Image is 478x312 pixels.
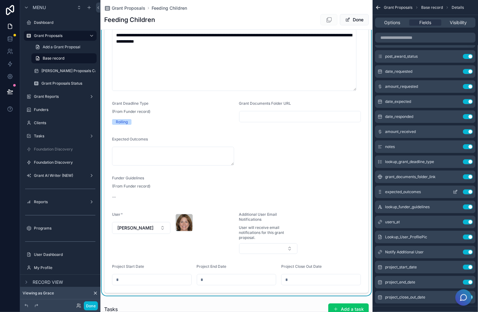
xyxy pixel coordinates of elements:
[41,68,108,73] label: [PERSON_NAME] Proposals Calendar
[34,94,87,99] label: Grant Reports
[239,243,298,254] button: Select Button
[112,137,148,141] span: Expected Outcomes
[41,81,95,86] label: Grant Proposals Status
[385,174,436,179] span: grant_documents_folder_link
[34,134,87,139] label: Tasks
[112,5,145,11] span: Grant Proposals
[385,69,412,74] span: date_requested
[384,5,412,10] span: Grant Proposals
[43,45,80,50] span: Add a Grant Proposal
[112,176,144,180] span: Funder Guidelines
[34,199,87,204] label: Reports
[152,5,187,11] a: Feeding Children
[34,226,95,231] label: Programs
[34,20,95,25] label: Dashboard
[385,235,427,240] span: Lookup_User_ProfilePic
[421,5,443,10] span: Base record
[33,4,46,11] span: Menu
[112,222,170,234] button: Select Button
[34,160,95,165] label: Foundation Discovery
[31,66,97,76] a: [PERSON_NAME] Proposals Calendar
[31,42,97,52] a: Add a Grant Proposal
[384,19,400,26] span: Options
[385,250,424,255] span: Notify Additional User
[112,184,150,189] span: (From Funder record)
[385,159,434,164] span: lookup_grant_deadline_type
[34,33,84,38] label: Grant Proposals
[385,265,417,270] span: project_start_date
[116,119,128,125] div: Rolling
[112,101,148,106] span: Grant Deadline Type
[239,212,277,222] span: Additional User Email Notifications
[34,265,95,270] label: My Profile
[34,120,95,125] label: Clients
[419,19,431,26] span: Fields
[24,131,97,141] a: Tasks
[112,264,144,269] span: Project Start Date
[104,5,145,11] a: Grant Proposals
[385,295,425,300] span: project_close_out_date
[34,107,95,112] label: Funders
[281,264,322,269] span: Project Close Out Date
[84,301,98,310] button: Done
[43,56,64,61] span: Base record
[450,19,467,26] span: Visibility
[340,14,369,25] button: Done
[385,99,411,104] span: date_expected
[385,204,430,209] span: lookup_funder_guidelines
[24,105,97,115] a: Funders
[31,53,97,63] a: Base record
[117,225,153,231] span: [PERSON_NAME]
[239,101,291,106] span: Grant Documents Folder URL
[385,129,416,134] span: amount_received
[385,219,400,225] span: users_at
[24,171,97,181] a: Grant AI Writer (NEW)
[31,78,97,88] a: Grant Proposals Status
[112,194,116,200] span: --
[24,197,97,207] a: Reports
[104,15,155,24] h1: Feeding Children
[385,189,421,194] span: expected_outcomes
[197,264,227,269] span: Project End Date
[385,84,418,89] span: amount_requested
[24,144,97,154] a: Foundation Discovery
[24,92,97,102] a: Grant Reports
[24,18,97,28] a: Dashboard
[24,223,97,233] a: Programs
[24,157,97,167] a: Foundation Discovery
[239,225,298,240] span: User will receive email notifications for this grant proposal.
[34,252,95,257] label: User Dashboard
[452,5,464,10] span: Details
[34,173,87,178] label: Grant AI Writer (NEW)
[24,263,97,273] a: My Profile
[385,280,415,285] span: project_end_date
[24,31,97,41] a: Grant Proposals
[23,291,54,296] span: Viewing as Grace
[33,279,63,285] span: Record view
[385,144,395,149] span: notes
[112,212,121,217] span: User
[34,147,95,152] label: Foundation Discovery
[112,109,150,114] span: (From Funder record)
[24,118,97,128] a: Clients
[385,114,413,119] span: date_responded
[24,250,97,260] a: User Dashboard
[385,54,418,59] span: post_award_status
